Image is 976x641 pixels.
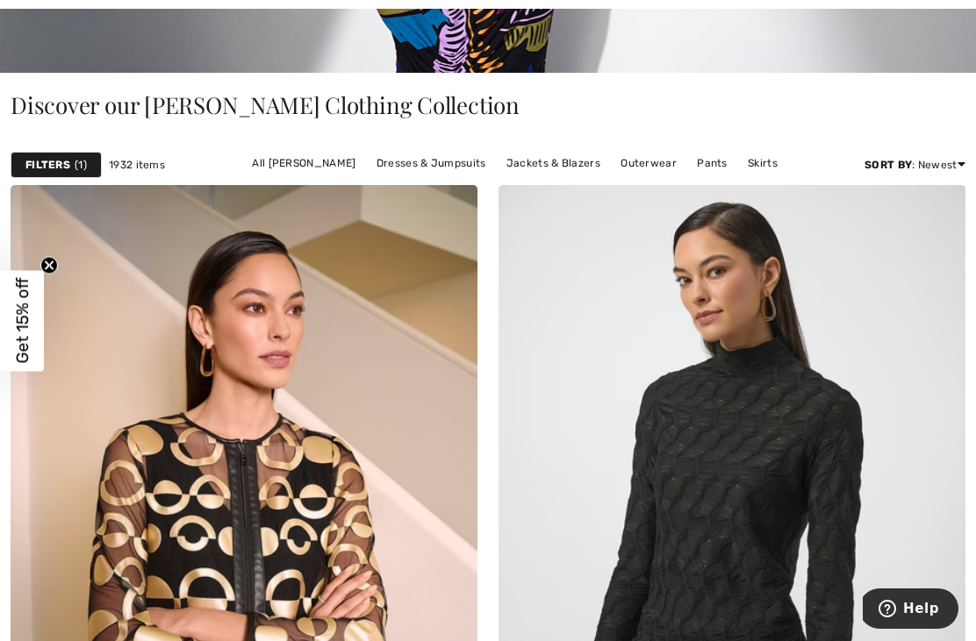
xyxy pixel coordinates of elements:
div: : Newest [865,157,965,173]
a: Sweaters & Cardigans [427,174,559,197]
a: Dresses & Jumpsuits [368,152,495,174]
span: 1 [75,157,87,173]
a: Skirts [739,152,786,174]
strong: Sort By [865,159,912,171]
button: Close teaser [40,256,58,274]
span: Get 15% off [12,278,32,364]
a: Outerwear [612,152,685,174]
a: Jackets & Blazers [498,152,609,174]
a: Pants [688,152,736,174]
span: 1932 items [109,157,165,173]
a: Tops [562,174,603,197]
iframe: Opens a widget where you can find more information [863,588,958,632]
span: Discover our [PERSON_NAME] Clothing Collection [11,89,520,120]
strong: Filters [25,157,70,173]
a: All [PERSON_NAME] [243,152,364,174]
